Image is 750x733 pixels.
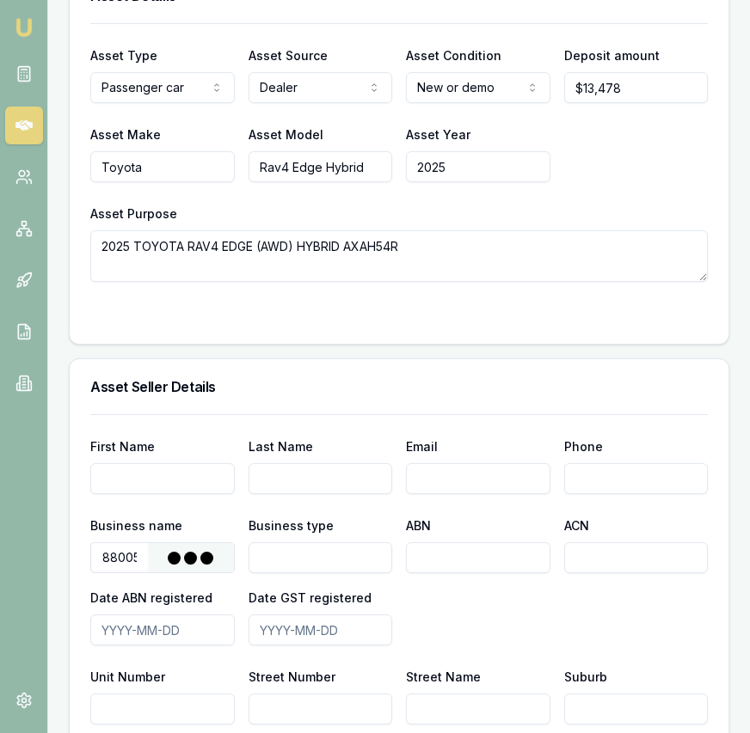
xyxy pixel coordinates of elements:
[564,48,660,63] label: Deposit amount
[406,127,470,142] label: Asset Year
[564,72,709,103] input: $
[249,439,313,454] label: Last Name
[406,518,431,533] label: ABN
[249,614,393,645] input: YYYY-MM-DD
[564,439,603,454] label: Phone
[249,669,335,684] label: Street Number
[249,518,334,533] label: Business type
[564,669,607,684] label: Suburb
[90,48,157,63] label: Asset Type
[406,48,501,63] label: Asset Condition
[90,518,182,533] label: Business name
[14,17,34,38] img: emu-icon-u.png
[90,380,708,394] h3: Asset Seller Details
[90,127,161,142] label: Asset Make
[90,590,212,605] label: Date ABN registered
[406,439,438,454] label: Email
[406,669,481,684] label: Street Name
[90,669,165,684] label: Unit Number
[90,614,235,645] input: YYYY-MM-DD
[249,590,372,605] label: Date GST registered
[564,518,589,533] label: ACN
[91,543,148,571] input: Enter business name
[90,439,155,454] label: First Name
[90,206,177,221] label: Asset Purpose
[249,48,328,63] label: Asset Source
[90,230,708,282] textarea: 2025 TOYOTA RAV4 EDGE (AWD) HYBRID AXAH54R
[249,127,323,142] label: Asset Model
